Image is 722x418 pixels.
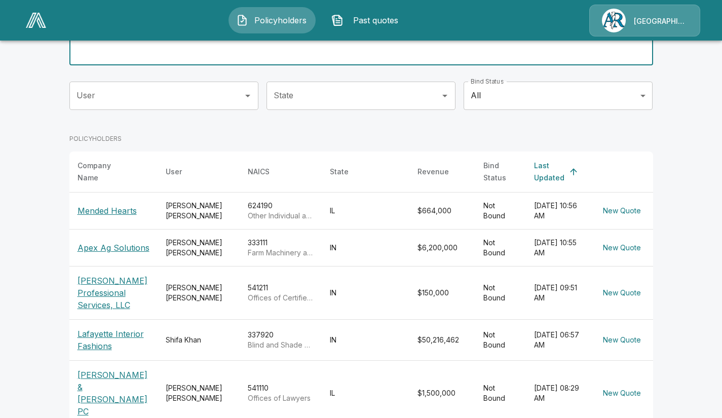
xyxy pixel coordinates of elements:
[78,275,149,311] p: [PERSON_NAME] Professional Services, LLC
[248,201,314,221] div: 624190
[322,229,409,266] td: IN
[78,369,149,417] p: [PERSON_NAME] & [PERSON_NAME] PC
[78,242,149,254] p: Apex Ag Solutions
[322,192,409,229] td: IL
[78,328,149,352] p: Lafayette Interior Fashions
[409,319,475,360] td: $50,216,462
[229,7,316,33] button: Policyholders IconPolicyholders
[475,192,526,229] td: Not Bound
[77,32,179,41] label: Search Policyholder or User Name
[471,77,504,86] label: Bind Status
[526,266,591,319] td: [DATE] 09:51 AM
[475,319,526,360] td: Not Bound
[475,229,526,266] td: Not Bound
[236,14,248,26] img: Policyholders Icon
[248,238,314,258] div: 333111
[248,340,314,350] p: Blind and Shade Manufacturing
[166,335,232,345] div: Shifa Khan
[409,266,475,319] td: $150,000
[526,192,591,229] td: [DATE] 10:56 AM
[166,238,232,258] div: [PERSON_NAME] [PERSON_NAME]
[248,383,314,403] div: 541110
[248,330,314,350] div: 337920
[599,331,645,350] button: New Quote
[409,229,475,266] td: $6,200,000
[599,384,645,403] button: New Quote
[322,266,409,319] td: IN
[69,134,653,143] p: POLICYHOLDERS
[252,14,308,26] span: Policyholders
[248,248,314,258] p: Farm Machinery and Equipment Manufacturing
[241,89,255,103] button: Open
[534,160,564,184] div: Last Updated
[348,14,403,26] span: Past quotes
[322,319,409,360] td: IN
[475,151,526,193] th: Bind Status
[248,293,314,303] p: Offices of Certified Public Accountants
[464,82,653,110] div: All
[475,266,526,319] td: Not Bound
[599,239,645,257] button: New Quote
[26,13,46,28] img: AA Logo
[166,166,182,178] div: User
[166,383,232,403] div: [PERSON_NAME] [PERSON_NAME]
[166,201,232,221] div: [PERSON_NAME] [PERSON_NAME]
[417,166,449,178] div: Revenue
[324,7,411,33] button: Past quotes IconPast quotes
[438,89,452,103] button: Open
[248,393,314,403] p: Offices of Lawyers
[599,202,645,220] button: New Quote
[78,160,131,184] div: Company Name
[409,192,475,229] td: $664,000
[526,319,591,360] td: [DATE] 06:57 AM
[248,211,314,221] p: Other Individual and Family Services
[330,166,349,178] div: State
[599,284,645,302] button: New Quote
[248,166,270,178] div: NAICS
[78,205,149,217] p: Mended Hearts
[331,14,344,26] img: Past quotes Icon
[248,283,314,303] div: 541211
[526,229,591,266] td: [DATE] 10:55 AM
[166,283,232,303] div: [PERSON_NAME] [PERSON_NAME]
